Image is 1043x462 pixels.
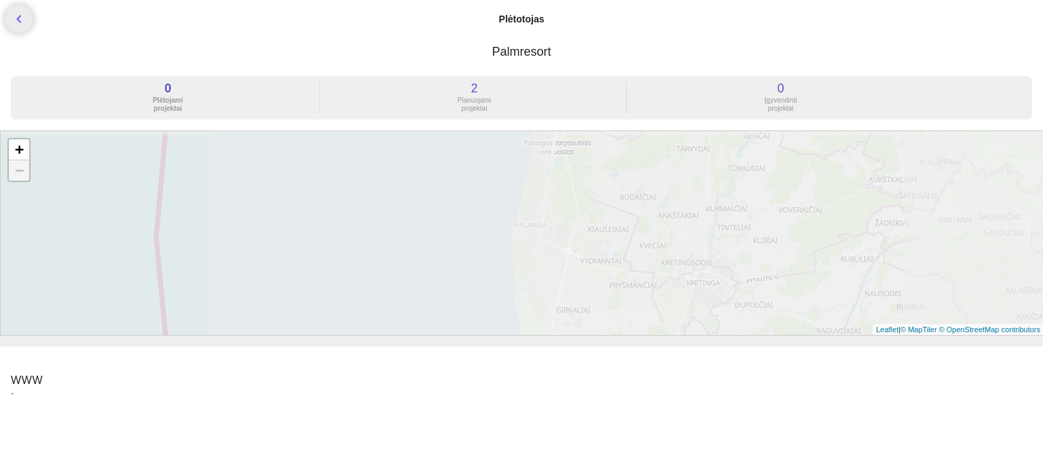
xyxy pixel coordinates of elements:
div: Plėtotojas [499,12,545,26]
div: 0 [629,82,932,95]
a: 2 Planuojamiprojektai [323,102,629,113]
a: 0 Įgyvendintiprojektai [629,102,932,113]
h3: Palmresort [11,38,1032,65]
a: Zoom out [9,160,29,181]
i: chevron_left [11,11,27,27]
a: 0 Plėtojamiprojektai [16,102,323,113]
a: chevron_left [5,5,33,33]
span: WWW [11,374,43,386]
div: 2 [323,82,625,95]
span: - [11,387,1032,399]
a: Zoom in [9,139,29,160]
a: Leaflet [876,325,898,334]
div: Įgyvendinti projektai [629,96,932,113]
div: Planuojami projektai [323,96,625,113]
a: © MapTiler [900,325,937,334]
div: Plėtojami projektai [16,96,319,113]
a: © OpenStreetMap contributors [939,325,1040,334]
div: 0 [16,82,319,95]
